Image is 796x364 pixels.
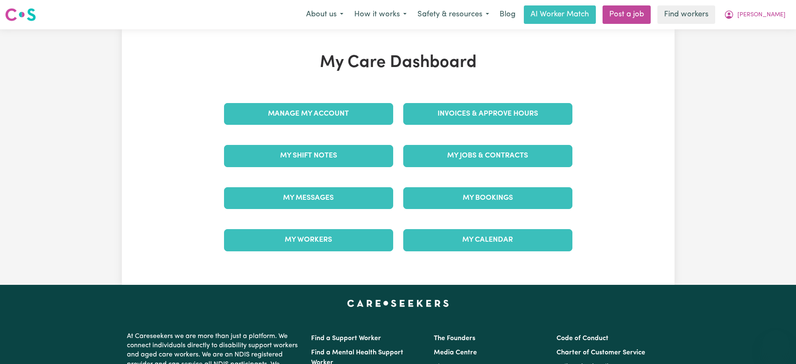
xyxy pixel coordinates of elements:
[301,6,349,23] button: About us
[524,5,596,24] a: AI Worker Match
[224,103,393,125] a: Manage My Account
[5,5,36,24] a: Careseekers logo
[434,335,475,342] a: The Founders
[556,335,608,342] a: Code of Conduct
[349,6,412,23] button: How it works
[219,53,577,73] h1: My Care Dashboard
[403,145,572,167] a: My Jobs & Contracts
[311,335,381,342] a: Find a Support Worker
[763,330,789,357] iframe: Button to launch messaging window
[719,6,791,23] button: My Account
[347,300,449,307] a: Careseekers home page
[434,349,477,356] a: Media Centre
[657,5,715,24] a: Find workers
[403,187,572,209] a: My Bookings
[495,5,520,24] a: Blog
[224,187,393,209] a: My Messages
[556,349,645,356] a: Charter of Customer Service
[603,5,651,24] a: Post a job
[5,7,36,22] img: Careseekers logo
[403,229,572,251] a: My Calendar
[737,10,786,20] span: [PERSON_NAME]
[412,6,495,23] button: Safety & resources
[403,103,572,125] a: Invoices & Approve Hours
[224,145,393,167] a: My Shift Notes
[224,229,393,251] a: My Workers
